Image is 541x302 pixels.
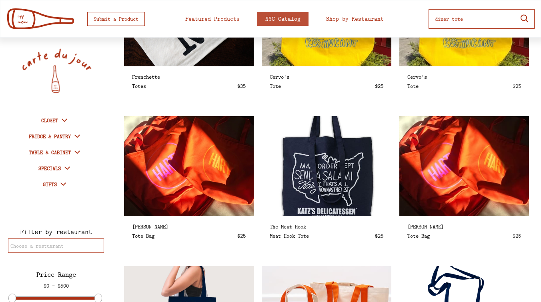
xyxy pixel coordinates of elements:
[270,74,383,79] div: Cervo's
[513,83,521,89] div: $25
[38,165,61,172] strong: SPECIALS
[407,83,495,89] div: Tote
[6,8,75,30] img: off menu
[43,181,57,188] strong: GIFTS
[262,116,391,216] div: Meat Hook Tote
[237,83,246,89] div: $35
[270,83,358,89] div: Tote
[435,12,513,26] input: SEARCH
[44,283,69,288] div: $0 - $500
[10,242,106,249] input: Choose a restuarant
[185,16,240,22] div: Featured Products
[124,116,254,216] div: Tote Bag
[87,12,145,26] button: Submit a Product
[41,117,58,124] strong: CLOSET
[132,224,246,229] div: [PERSON_NAME]
[326,16,384,22] div: Shop by Restaurant
[237,233,246,238] div: $25
[407,224,521,229] div: [PERSON_NAME]
[513,233,521,238] div: $25
[132,233,220,238] div: Tote Bag
[270,224,383,229] div: The Meat Hook
[29,133,71,140] strong: FRIDGE & PANTRY
[270,233,358,238] div: Meat Hook Tote
[399,116,529,216] div: Tote Bag
[265,16,301,22] div: NYC Catalog
[29,149,71,156] strong: TABLE & CABINET
[132,74,246,79] div: Frenchette
[132,83,220,89] div: Totes
[407,233,495,238] div: Tote Bag
[375,233,383,238] div: $25
[36,271,76,278] div: Price Range
[407,74,521,79] div: Cervo's
[375,83,383,89] div: $25
[20,228,92,235] div: Filter by restaurant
